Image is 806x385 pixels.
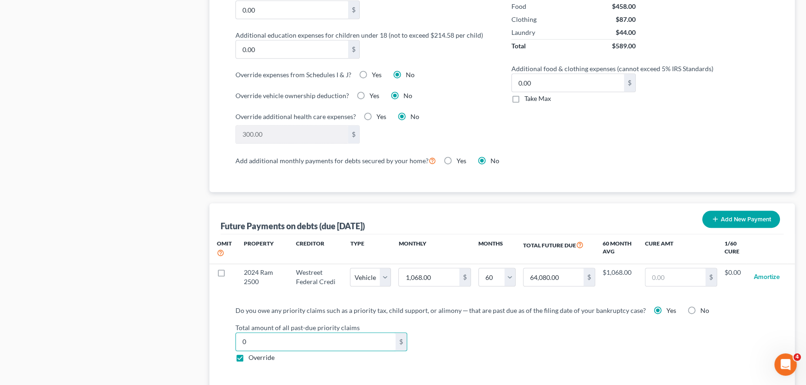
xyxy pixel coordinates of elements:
[512,74,624,92] input: 0.00
[645,268,705,286] input: 0.00
[459,268,470,286] div: $
[249,353,275,361] span: Override
[524,94,551,102] span: Take Max
[348,40,359,58] div: $
[236,1,348,19] input: 0.00
[350,234,391,264] th: Type
[702,211,780,228] button: Add New Payment
[584,268,595,286] div: $
[705,268,717,286] div: $
[236,333,396,351] input: 0.00
[348,126,359,143] div: $
[236,234,289,264] th: Property
[507,64,773,73] label: Additional food & clothing expenses (cannot exceed 5% IRS Standards)
[236,126,348,143] input: 0.00
[603,234,638,264] th: 60 Month Avg
[235,155,436,166] label: Add additional monthly payments for debts secured by your home?
[754,268,780,286] button: Amortize
[616,15,636,24] div: $87.00
[612,41,636,51] div: $589.00
[457,157,466,165] span: Yes
[490,157,499,165] span: No
[372,71,382,79] span: Yes
[235,91,349,100] label: Override vehicle ownership deduction?
[231,30,497,40] label: Additional education expenses for children under 18 (not to exceed $214.58 per child)
[700,306,709,314] span: No
[236,40,348,58] input: 0.00
[511,28,535,37] div: Laundry
[403,92,412,100] span: No
[410,113,419,120] span: No
[603,264,638,291] td: $1,068.00
[391,234,478,264] th: Monthly
[624,74,635,92] div: $
[235,305,646,315] label: Do you owe any priority claims such as a priority tax, child support, or alimony ─ that are past ...
[638,234,725,264] th: Cure Amt
[348,1,359,19] div: $
[666,306,676,314] span: Yes
[511,2,526,11] div: Food
[511,15,537,24] div: Clothing
[793,353,801,361] span: 4
[376,113,386,120] span: Yes
[396,333,407,351] div: $
[209,234,236,264] th: Omit
[516,234,603,264] th: Total Future Due
[524,268,584,286] input: 0.00
[725,264,746,291] td: $0.00
[236,264,289,291] td: 2024 Ram 2500
[289,234,350,264] th: Creditor
[289,264,350,291] td: Westreet Federal Credi
[478,234,516,264] th: Months
[369,92,379,100] span: Yes
[616,28,636,37] div: $44.00
[406,71,415,79] span: No
[511,41,526,51] div: Total
[235,112,356,121] label: Override additional health care expenses?
[774,353,797,376] iframe: Intercom live chat
[725,234,746,264] th: 1/60 Cure
[612,2,636,11] div: $458.00
[231,323,773,332] label: Total amount of all past-due priority claims
[399,268,459,286] input: 0.00
[221,220,365,232] div: Future Payments on debts (due [DATE])
[235,70,351,80] label: Override expenses from Schedules I & J?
